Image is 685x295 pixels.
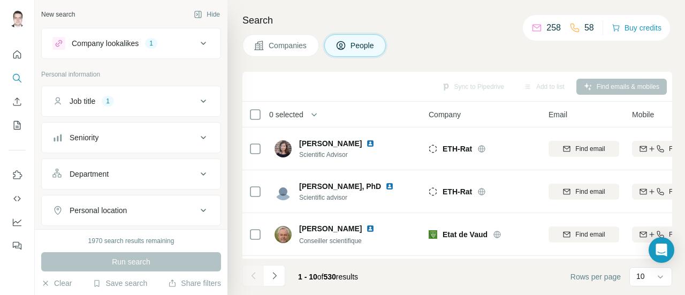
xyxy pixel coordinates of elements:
div: New search [41,10,75,19]
button: Enrich CSV [9,92,26,111]
p: Personal information [41,70,221,79]
span: Mobile [632,109,654,120]
span: Etat de Vaud [443,229,488,240]
span: Scientific advisor [299,193,407,202]
button: Find email [549,226,619,243]
img: Avatar [275,183,292,200]
img: LinkedIn logo [366,224,375,233]
button: Navigate to next page [264,265,285,286]
div: Seniority [70,132,98,143]
button: Feedback [9,236,26,255]
img: LinkedIn logo [385,182,394,191]
span: Find email [575,187,605,196]
h4: Search [242,13,672,28]
span: People [351,40,375,51]
img: Logo of ETH-Rat [429,145,437,153]
img: LinkedIn logo [366,139,375,148]
button: Company lookalikes1 [42,31,220,56]
button: Share filters [168,278,221,289]
button: Use Surfe on LinkedIn [9,165,26,185]
button: Clear [41,278,72,289]
button: Dashboard [9,213,26,232]
span: Companies [269,40,308,51]
div: Job title [70,96,95,107]
span: 0 selected [269,109,303,120]
button: Search [9,69,26,88]
button: Job title1 [42,88,220,114]
span: [PERSON_NAME] [299,138,362,149]
p: 258 [546,21,561,34]
span: Find email [575,144,605,154]
img: Avatar [275,140,292,157]
span: Email [549,109,567,120]
span: ETH-Rat [443,186,472,197]
span: Scientific Advisor [299,150,387,160]
p: 58 [584,21,594,34]
button: Find email [549,141,619,157]
span: of [317,273,324,281]
img: Logo of Etat de Vaud [429,230,437,239]
div: Department [70,169,109,179]
div: 1970 search results remaining [88,236,174,246]
button: Find email [549,184,619,200]
button: My lists [9,116,26,135]
button: Personal location [42,198,220,223]
div: 1 [102,96,114,106]
img: Avatar [275,226,292,243]
span: ETH-Rat [443,143,472,154]
p: 10 [636,271,645,282]
button: Quick start [9,45,26,64]
button: Hide [186,6,227,22]
span: [PERSON_NAME] [299,224,362,233]
div: Company lookalikes [72,38,139,49]
span: Conseiller scientifique [299,237,362,245]
span: 1 - 10 [298,273,317,281]
span: Company [429,109,461,120]
span: [PERSON_NAME], PhD [299,182,381,191]
span: 530 [324,273,336,281]
img: Logo of ETH-Rat [429,187,437,196]
button: Department [42,161,220,187]
span: Find email [575,230,605,239]
div: Personal location [70,205,127,216]
button: Buy credits [612,20,661,35]
span: Rows per page [570,271,621,282]
div: Open Intercom Messenger [649,237,674,263]
button: Use Surfe API [9,189,26,208]
button: Save search [93,278,147,289]
span: results [298,273,358,281]
div: 1 [145,39,157,48]
img: Avatar [9,11,26,28]
button: Seniority [42,125,220,150]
